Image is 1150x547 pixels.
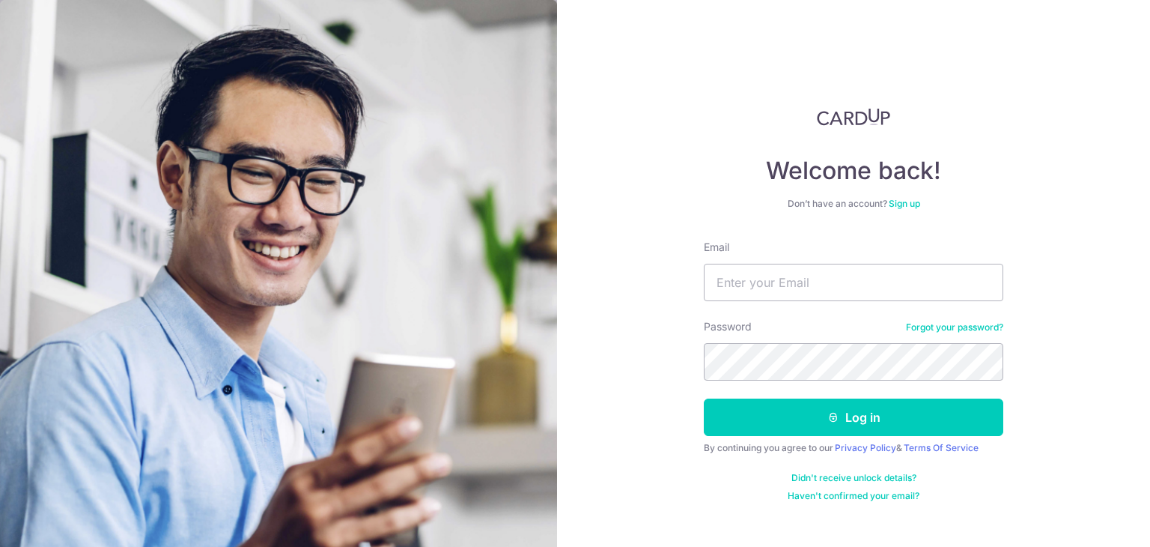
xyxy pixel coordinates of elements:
[704,264,1003,301] input: Enter your Email
[704,156,1003,186] h4: Welcome back!
[704,198,1003,210] div: Don’t have an account?
[906,321,1003,333] a: Forgot your password?
[704,442,1003,454] div: By continuing you agree to our &
[704,240,729,255] label: Email
[904,442,979,453] a: Terms Of Service
[704,319,752,334] label: Password
[788,490,919,502] a: Haven't confirmed your email?
[835,442,896,453] a: Privacy Policy
[889,198,920,209] a: Sign up
[704,399,1003,436] button: Log in
[817,108,890,126] img: CardUp Logo
[791,472,916,484] a: Didn't receive unlock details?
